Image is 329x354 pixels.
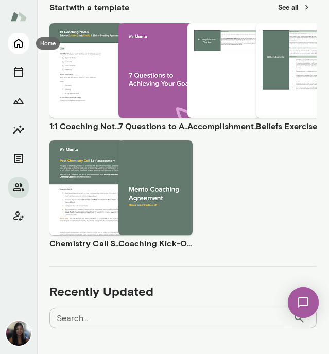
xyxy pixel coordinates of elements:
h6: Start with a template [49,1,129,13]
h6: Accomplishment Tracker [187,120,262,132]
h6: 7 Questions to Achieving Your Goals [118,120,193,132]
button: Growth Plan [8,91,29,111]
button: Home [8,33,29,54]
button: Members [8,177,29,198]
h6: Coaching Kick-Off | Coaching Agreement [118,237,193,250]
h6: Chemistry Call Self-Assessment [Coaches only] [49,237,124,250]
h5: Recently Updated [49,283,317,299]
button: Client app [8,206,29,226]
img: Chiao Dyi [6,321,31,346]
button: Sessions [8,62,29,82]
button: Insights [8,119,29,140]
h6: 1:1 Coaching Notes [49,120,124,132]
button: Documents [8,148,29,169]
div: Home [36,37,60,50]
img: Mento [10,7,27,26]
